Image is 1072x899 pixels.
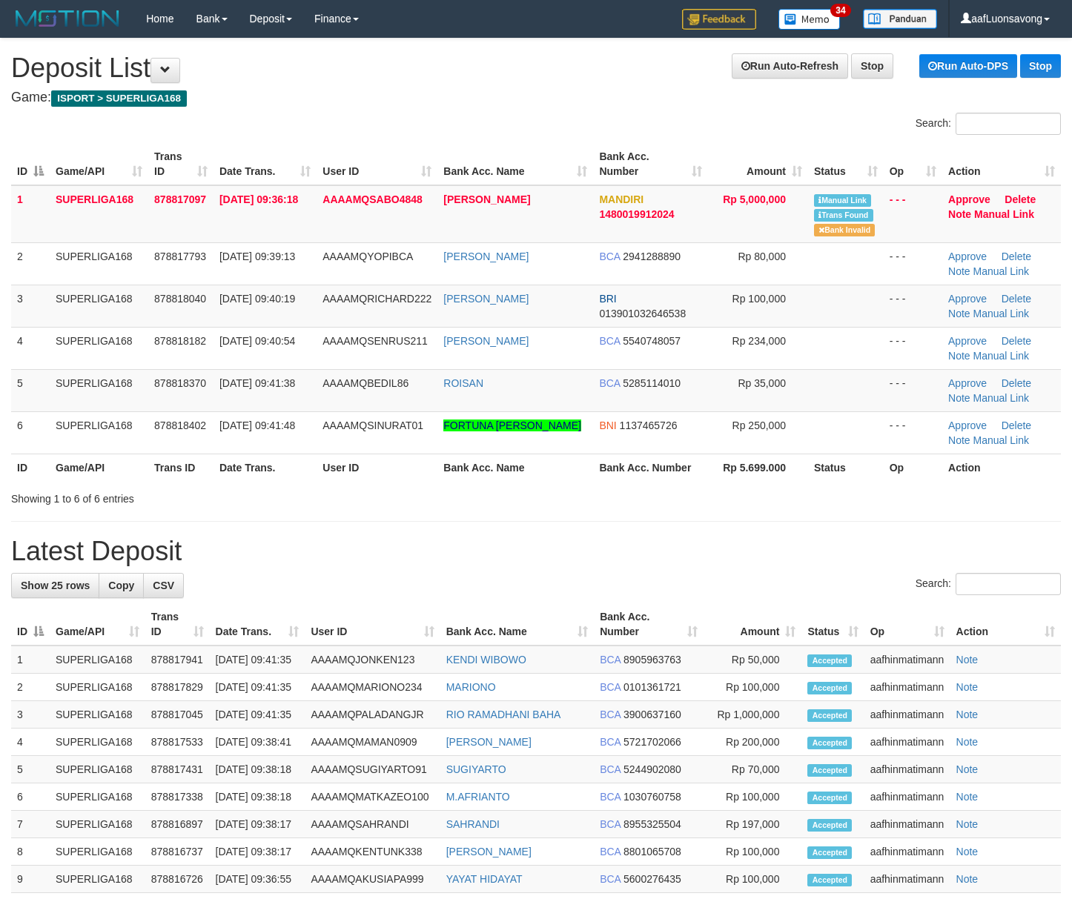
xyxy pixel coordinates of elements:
[143,573,184,598] a: CSV
[322,377,408,389] span: AAAAMQBEDIL86
[1002,419,1031,431] a: Delete
[704,838,801,866] td: Rp 100,000
[219,335,295,347] span: [DATE] 09:40:54
[956,113,1061,135] input: Search:
[593,143,707,185] th: Bank Acc. Number: activate to sort column ascending
[210,674,305,701] td: [DATE] 09:41:35
[807,792,852,804] span: Accepted
[884,143,942,185] th: Op: activate to sort column ascending
[440,603,594,646] th: Bank Acc. Name: activate to sort column ascending
[446,791,510,803] a: M.AFRIANTO
[443,335,529,347] a: [PERSON_NAME]
[219,419,295,431] span: [DATE] 09:41:48
[884,369,942,411] td: - - -
[443,419,581,431] a: FORTUNA [PERSON_NAME]
[807,846,852,859] span: Accepted
[623,818,681,830] span: Copy 8955325504 to clipboard
[600,681,621,693] span: BCA
[51,90,187,107] span: ISPORT > SUPERLIGA168
[210,603,305,646] th: Date Trans.: activate to sort column ascending
[864,701,950,729] td: aafhinmatimann
[974,208,1034,220] a: Manual Link
[305,701,440,729] td: AAAAMQPALADANGJR
[446,681,496,693] a: MARIONO
[11,783,50,811] td: 6
[864,729,950,756] td: aafhinmatimann
[808,143,884,185] th: Status: activate to sort column ascending
[599,193,643,205] span: MANDIRI
[942,454,1061,481] th: Action
[145,783,210,811] td: 878817338
[623,736,681,748] span: Copy 5721702066 to clipboard
[154,193,206,205] span: 878817097
[704,729,801,756] td: Rp 200,000
[814,194,871,207] span: Manually Linked
[738,251,786,262] span: Rp 80,000
[600,736,621,748] span: BCA
[1020,54,1061,78] a: Stop
[322,293,431,305] span: AAAAMQRICHARD222
[814,224,875,236] span: Bank is not match
[864,646,950,674] td: aafhinmatimann
[148,143,214,185] th: Trans ID: activate to sort column ascending
[973,434,1029,446] a: Manual Link
[973,350,1029,362] a: Manual Link
[704,811,801,838] td: Rp 197,000
[446,846,532,857] a: [PERSON_NAME]
[916,113,1061,135] label: Search:
[1002,377,1031,389] a: Delete
[948,265,970,277] a: Note
[704,646,801,674] td: Rp 50,000
[11,285,50,327] td: 3
[704,701,801,729] td: Rp 1,000,000
[210,729,305,756] td: [DATE] 09:38:41
[704,603,801,646] th: Amount: activate to sort column ascending
[145,811,210,838] td: 878816897
[443,293,529,305] a: [PERSON_NAME]
[732,293,786,305] span: Rp 100,000
[219,251,295,262] span: [DATE] 09:39:13
[148,454,214,481] th: Trans ID
[317,454,437,481] th: User ID
[11,327,50,369] td: 4
[154,251,206,262] span: 878817793
[322,419,423,431] span: AAAAMQSINURAT01
[599,308,686,319] span: Copy 013901032646538 to clipboard
[154,293,206,305] span: 878818040
[50,729,145,756] td: SUPERLIGA168
[593,454,707,481] th: Bank Acc. Number
[600,654,621,666] span: BCA
[305,674,440,701] td: AAAAMQMARIONO234
[599,293,616,305] span: BRI
[443,193,530,205] a: [PERSON_NAME]
[214,143,317,185] th: Date Trans.: activate to sort column ascending
[600,709,621,720] span: BCA
[956,818,979,830] a: Note
[808,454,884,481] th: Status
[599,377,620,389] span: BCA
[210,646,305,674] td: [DATE] 09:41:35
[210,701,305,729] td: [DATE] 09:41:35
[305,838,440,866] td: AAAAMQKENTUNK338
[11,369,50,411] td: 5
[11,838,50,866] td: 8
[830,4,850,17] span: 34
[50,674,145,701] td: SUPERLIGA168
[600,763,621,775] span: BCA
[948,434,970,446] a: Note
[973,392,1029,404] a: Manual Link
[948,193,990,205] a: Approve
[219,193,298,205] span: [DATE] 09:36:18
[11,701,50,729] td: 3
[11,603,50,646] th: ID: activate to sort column descending
[807,819,852,832] span: Accepted
[443,377,483,389] a: ROISAN
[154,419,206,431] span: 878818402
[956,736,979,748] a: Note
[704,674,801,701] td: Rp 100,000
[11,242,50,285] td: 2
[305,729,440,756] td: AAAAMQMAMAN0909
[1002,251,1031,262] a: Delete
[1002,335,1031,347] a: Delete
[1005,193,1036,205] a: Delete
